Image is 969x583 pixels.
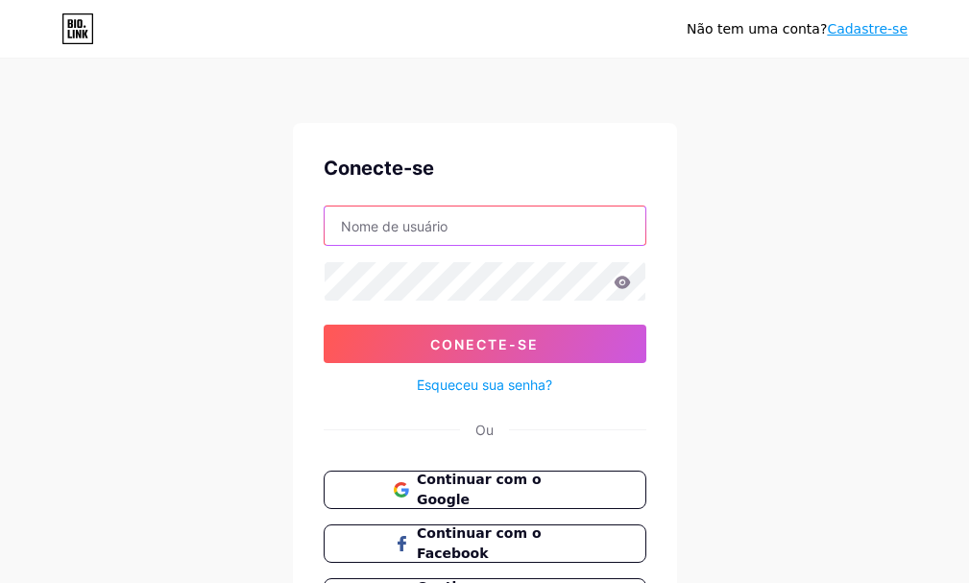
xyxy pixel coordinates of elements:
[324,471,646,509] button: Continuar com o Google
[417,375,552,395] a: Esqueceu sua senha?
[430,336,539,352] font: Conecte-se
[687,21,827,36] font: Não tem uma conta?
[417,525,542,561] font: Continuar com o Facebook
[324,524,646,563] button: Continuar com o Facebook
[324,157,434,180] font: Conecte-se
[475,422,494,438] font: Ou
[324,325,646,363] button: Conecte-se
[417,377,552,393] font: Esqueceu sua senha?
[325,206,645,245] input: Nome de usuário
[827,21,908,36] a: Cadastre-se
[417,472,542,507] font: Continuar com o Google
